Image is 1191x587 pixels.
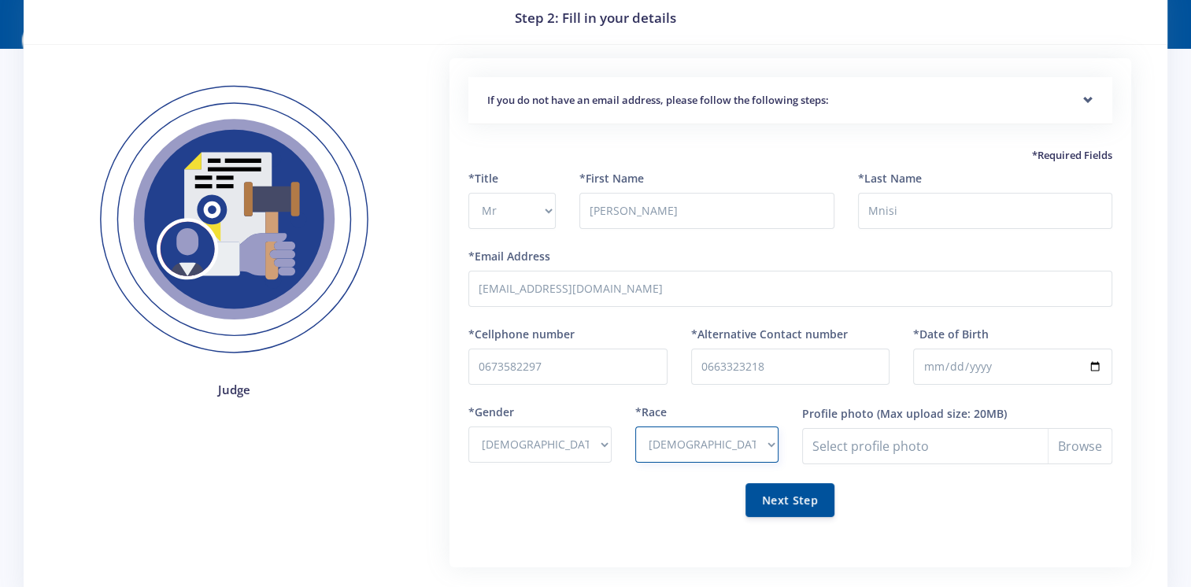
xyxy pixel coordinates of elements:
[468,271,1112,307] input: Email Address
[468,170,498,186] label: *Title
[468,148,1112,164] h5: *Required Fields
[691,349,890,385] input: Alternative Number
[858,193,1112,229] input: Last Name
[579,170,644,186] label: *First Name
[913,326,989,342] label: *Date of Birth
[691,326,848,342] label: *Alternative Contact number
[745,483,834,517] button: Next Step
[468,326,575,342] label: *Cellphone number
[43,8,1148,28] h3: Step 2: Fill in your details
[72,58,396,382] img: Judges
[468,248,550,264] label: *Email Address
[579,193,834,229] input: First Name
[468,349,668,385] input: Number with no spaces
[877,405,1007,422] label: (Max upload size: 20MB)
[635,404,667,420] label: *Race
[802,405,874,422] label: Profile photo
[858,170,922,186] label: *Last Name
[72,381,396,399] h4: Judge
[468,404,514,420] label: *Gender
[487,93,1093,109] h5: If you do not have an email address, please follow the following steps:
